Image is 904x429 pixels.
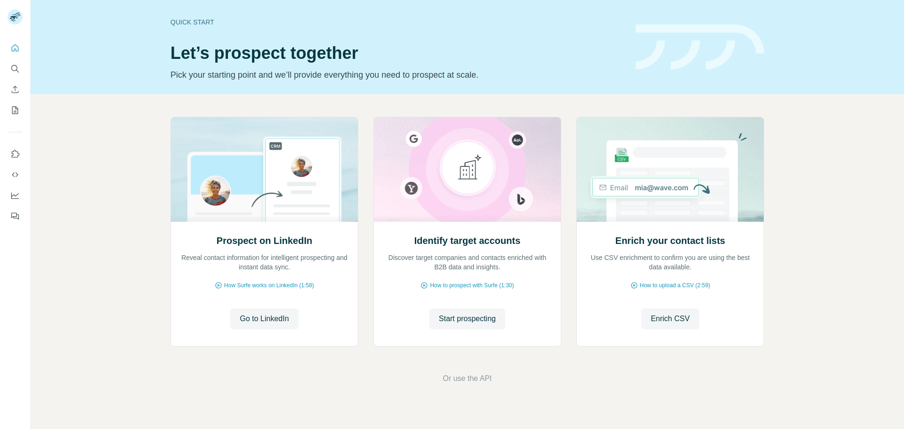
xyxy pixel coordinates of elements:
img: Enrich your contact lists [576,117,764,222]
button: Use Surfe on LinkedIn [8,146,23,162]
div: Quick start [170,17,624,27]
span: Start prospecting [439,313,496,324]
span: Enrich CSV [651,313,690,324]
p: Pick your starting point and we’ll provide everything you need to prospect at scale. [170,68,624,81]
img: Prospect on LinkedIn [170,117,358,222]
span: Go to LinkedIn [240,313,289,324]
button: Quick start [8,40,23,57]
p: Reveal contact information for intelligent prospecting and instant data sync. [180,253,348,272]
img: Identify target accounts [373,117,561,222]
h2: Identify target accounts [414,234,521,247]
button: Or use the API [443,373,492,384]
h1: Let’s prospect together [170,44,624,63]
span: How to upload a CSV (2:59) [640,281,710,290]
button: Feedback [8,208,23,225]
button: Dashboard [8,187,23,204]
button: My lists [8,102,23,119]
button: Enrich CSV [8,81,23,98]
p: Discover target companies and contacts enriched with B2B data and insights. [383,253,551,272]
img: banner [636,24,764,70]
p: Use CSV enrichment to confirm you are using the best data available. [586,253,754,272]
button: Use Surfe API [8,166,23,183]
h2: Prospect on LinkedIn [217,234,312,247]
span: How Surfe works on LinkedIn (1:58) [224,281,314,290]
button: Start prospecting [429,308,505,329]
button: Go to LinkedIn [230,308,298,329]
button: Enrich CSV [641,308,699,329]
span: How to prospect with Surfe (1:30) [430,281,514,290]
button: Search [8,60,23,77]
h2: Enrich your contact lists [615,234,725,247]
